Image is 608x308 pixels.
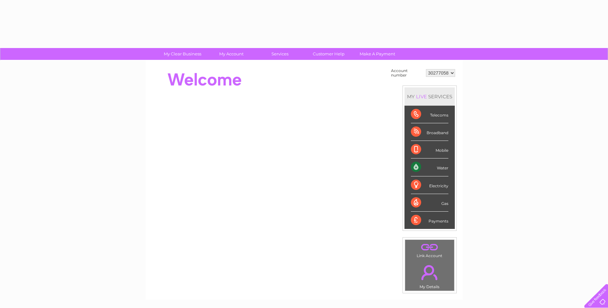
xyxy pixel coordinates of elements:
td: Link Account [405,239,454,260]
a: . [407,261,453,284]
a: Make A Payment [351,48,404,60]
a: Services [254,48,306,60]
div: MY SERVICES [404,87,455,106]
div: Mobile [411,141,448,158]
a: My Clear Business [156,48,209,60]
a: Customer Help [302,48,355,60]
div: LIVE [415,93,428,100]
a: My Account [205,48,258,60]
div: Electricity [411,176,448,194]
div: Telecoms [411,106,448,123]
div: Payments [411,212,448,229]
td: My Details [405,260,454,291]
a: . [407,241,453,253]
div: Gas [411,194,448,212]
div: Water [411,158,448,176]
td: Account number [389,67,424,79]
div: Broadband [411,123,448,141]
